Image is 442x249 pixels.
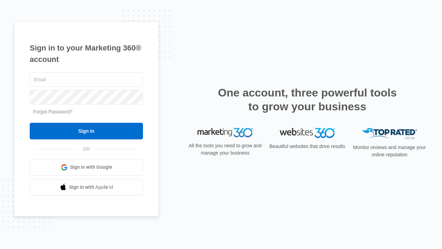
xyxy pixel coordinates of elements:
[69,184,113,191] span: Sign in with Apple Id
[362,128,417,139] img: Top Rated Local
[33,109,73,114] a: Forgot Password?
[30,72,143,87] input: Email
[30,42,143,65] h1: Sign in to your Marketing 360® account
[30,123,143,139] input: Sign In
[216,86,399,113] h2: One account, three powerful tools to grow your business
[30,179,143,196] a: Sign in with Apple Id
[280,128,335,138] img: Websites 360
[78,146,95,153] span: OR
[351,144,428,158] p: Monitor reviews and manage your online reputation
[269,143,346,150] p: Beautiful websites that drive results
[186,142,264,157] p: All the tools you need to grow and manage your business
[30,159,143,176] a: Sign in with Google
[198,128,253,138] img: Marketing 360
[70,164,112,171] span: Sign in with Google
